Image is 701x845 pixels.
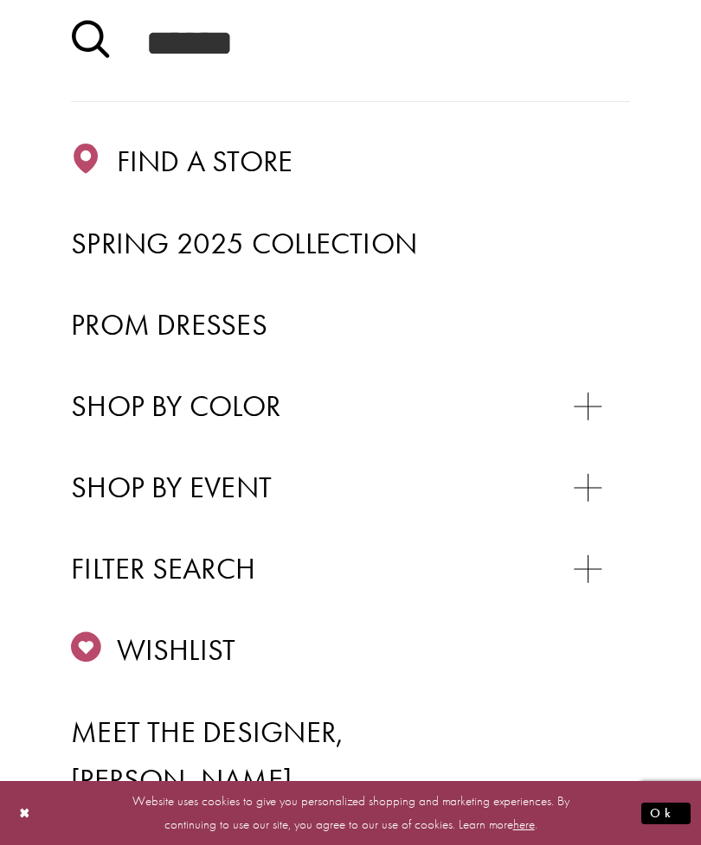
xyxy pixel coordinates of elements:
[71,13,109,73] button: Submit Search
[117,631,236,669] span: Wishlist
[71,224,417,262] span: Spring 2025 Collection
[71,626,630,674] a: Wishlist
[71,138,630,185] a: Find a store
[125,790,576,836] p: Website uses cookies to give you personalized shopping and marketing experiences. By continuing t...
[641,803,691,824] button: Submit Dialog
[513,816,535,833] a: here
[71,713,344,798] span: Meet the designer, [PERSON_NAME].
[71,301,630,349] a: Prom Dresses
[117,142,293,180] span: Find a store
[10,798,40,829] button: Close Dialog
[71,708,630,804] a: Meet the designer, [PERSON_NAME].
[71,220,630,267] a: Spring 2025 Collection
[71,305,267,343] span: Prom Dresses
